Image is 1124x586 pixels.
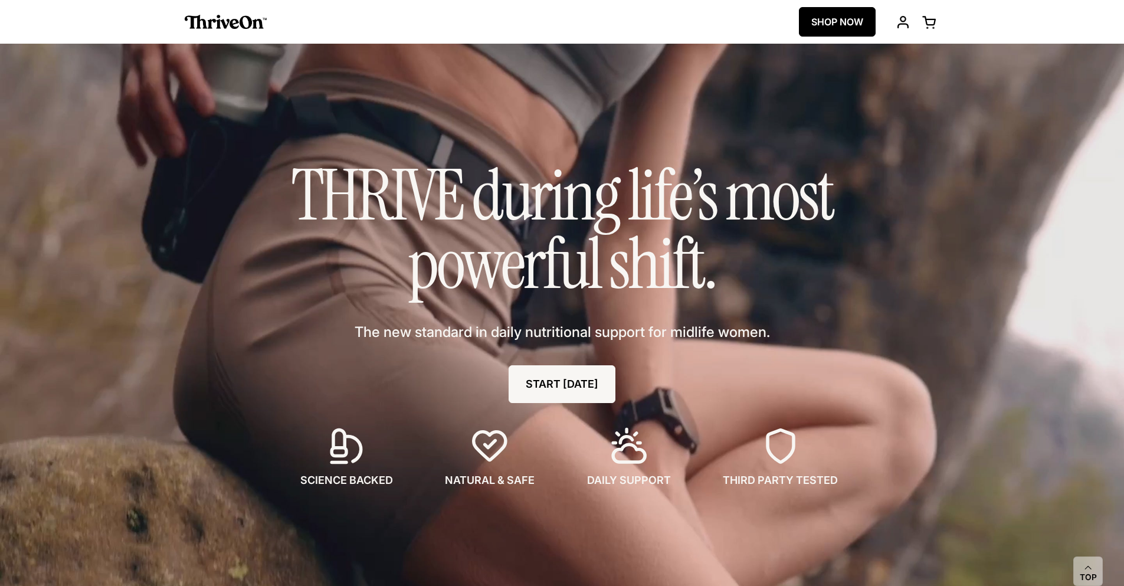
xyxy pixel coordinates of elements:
[799,7,876,37] a: SHOP NOW
[509,365,615,403] a: START [DATE]
[300,473,393,488] span: SCIENCE BACKED
[445,473,535,488] span: NATURAL & SAFE
[587,473,671,488] span: DAILY SUPPORT
[267,161,857,299] h1: THRIVE during life’s most powerful shift.
[355,322,770,342] span: The new standard in daily nutritional support for midlife women.
[723,473,838,488] span: THIRD PARTY TESTED
[1080,572,1097,583] span: Top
